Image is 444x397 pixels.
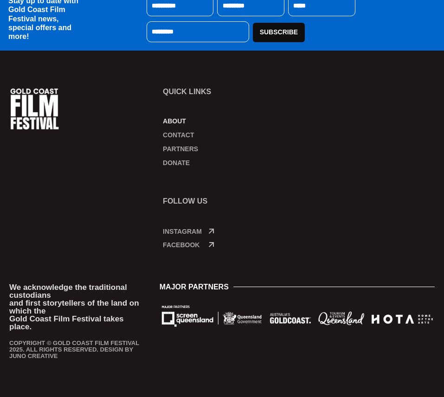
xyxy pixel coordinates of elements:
[163,130,282,140] a: Contact
[253,23,305,42] button: Subscribe
[209,229,214,234] a: Instagram
[160,283,229,291] span: MAJOR PARTNERS
[163,198,282,205] p: FOLLOW US
[9,283,148,331] p: We acknowledge the traditional custodians and first storytellers of the land on which the Gold Co...
[9,340,148,360] p: COPYRIGHT © GOLD COAST FILM FESTIVAL 2025. ALL RIGHTS RESERVED. DESIGN BY JUNO CREATIVE
[163,144,282,154] a: Partners
[163,158,282,167] a: Donate
[260,29,298,35] span: Subscribe
[163,88,282,96] p: Quick links
[163,241,199,249] a: Facebook
[163,116,282,126] a: About
[163,228,202,235] a: Instagram
[209,242,214,247] a: Facebook
[163,116,282,167] nav: Menu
